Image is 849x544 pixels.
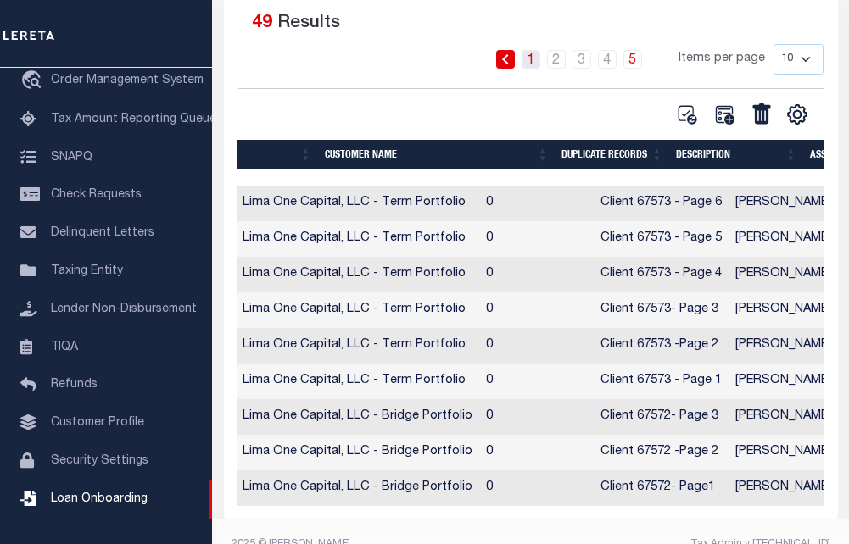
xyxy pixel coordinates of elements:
td: Lima One Capital, LLC - Term Portfolio [236,186,479,221]
span: Order Management System [51,75,204,86]
span: SNAPQ [51,151,92,163]
a: 5 [623,50,642,69]
td: Lima One Capital, LLC - Term Portfolio [236,292,479,328]
th: Customer Name: activate to sort column ascending [318,140,555,169]
td: 0 [479,435,594,470]
td: 0 [479,364,594,399]
span: TIQA [51,341,78,352]
td: 0 [479,328,594,364]
td: 0 [479,186,594,221]
span: Check Requests [51,189,142,201]
td: Lima One Capital, LLC - Bridge Portfolio [236,435,479,470]
td: 0 [479,292,594,328]
span: Refunds [51,379,98,391]
td: Client 67573 - Page 1 [594,364,729,399]
td: 0 [479,221,594,257]
td: Lima One Capital, LLC - Term Portfolio [236,364,479,399]
a: 3 [573,50,591,69]
span: 49 [252,14,272,32]
span: Delinquent Letters [51,227,154,239]
td: 0 [479,257,594,292]
label: Results [277,10,340,37]
td: 0 [479,470,594,506]
span: Items per page [679,50,765,69]
span: Security Settings [51,455,148,467]
td: Client 67573 -Page 2 [594,328,729,364]
td: Client 67573 - Page 6 [594,186,729,221]
a: 1 [522,50,540,69]
td: Lima One Capital, LLC - Bridge Portfolio [236,470,479,506]
td: Client 67572 -Page 2 [594,435,729,470]
td: Lima One Capital, LLC - Term Portfolio [236,328,479,364]
span: Customer Profile [51,417,144,429]
td: Lima One Capital, LLC - Bridge Portfolio [236,399,479,435]
a: 2 [547,50,566,69]
td: Client 67573- Page 3 [594,292,729,328]
td: Client 67572- Page 3 [594,399,729,435]
th: Description: activate to sort column ascending [669,140,803,169]
td: Client 67573 - Page 4 [594,257,729,292]
td: Lima One Capital, LLC - Term Portfolio [236,221,479,257]
a: 4 [598,50,617,69]
span: Taxing Entity [51,265,123,277]
span: Loan Onboarding [51,493,148,505]
td: 0 [479,399,594,435]
td: Client 67573 - Page 5 [594,221,729,257]
td: Lima One Capital, LLC - Term Portfolio [236,257,479,292]
td: Client 67572- Page1 [594,470,729,506]
th: Duplicate Records: activate to sort column ascending [555,140,669,169]
i: travel_explore [20,70,47,92]
span: Tax Amount Reporting Queue [51,114,216,125]
span: Lender Non-Disbursement [51,303,197,315]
